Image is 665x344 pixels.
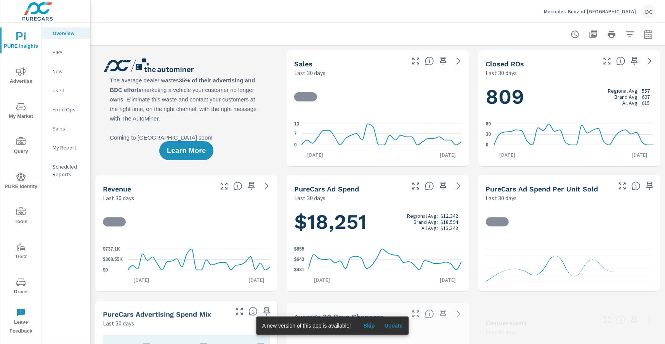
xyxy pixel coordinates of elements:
h5: PureCars Ad Spend [294,185,359,193]
a: See more details in report [644,314,656,326]
span: Leave Feedback [3,308,39,336]
button: Make Fullscreen [410,55,422,67]
a: See more details in report [452,180,465,192]
p: All Avg: [622,100,639,106]
div: Overview [42,27,90,39]
h1: $18,251 [294,209,461,235]
p: Sales [53,125,84,132]
span: Skip [360,322,378,329]
p: Regional Avg: [608,88,639,94]
p: [DATE] [494,151,521,159]
text: 0 [294,142,297,148]
p: PIPA [53,48,84,56]
text: $643 [294,257,304,262]
span: Save this to your personalized report [628,55,641,67]
div: Scheduled Reports [42,161,90,180]
p: Last 30 days [486,327,517,336]
p: [DATE] [309,276,335,284]
button: Learn More [159,141,213,160]
button: Make Fullscreen [233,305,245,318]
button: Make Fullscreen [218,180,230,192]
h5: Sales [294,60,312,68]
a: See more details in report [644,55,656,67]
span: PURE Insights [3,32,39,51]
span: A rolling 30 day total of daily Shoppers on the dealership website, averaged over the selected da... [425,309,434,318]
p: Regional Avg: [407,212,438,219]
text: $855 [294,246,304,252]
span: Driver [3,278,39,296]
a: See more details in report [452,308,465,320]
span: Number of Repair Orders Closed by the selected dealership group over the selected time range. [So... [616,56,625,66]
button: Make Fullscreen [616,180,628,192]
p: Last 30 days [103,193,134,203]
p: Last 30 days [486,193,517,203]
p: 615 [642,100,650,106]
p: All Avg: [421,225,438,231]
div: Fixed Ops [42,104,90,115]
span: Average cost of advertising per each vehicle sold at the dealer over the selected date range. The... [631,182,641,191]
button: Print Report [604,27,619,42]
p: Mercedes-Benz of [GEOGRAPHIC_DATA] [544,8,636,15]
button: Apply Filters [622,27,638,42]
p: [DATE] [435,276,461,284]
span: My Market [3,102,39,121]
p: $13,348 [441,225,458,231]
span: PURE Identity [3,172,39,191]
button: Make Fullscreen [410,180,422,192]
p: My Report [53,144,84,151]
span: Save this to your personalized report [437,55,449,67]
h5: Closed ROs [486,60,524,68]
span: Advertise [3,67,39,86]
p: Last 30 days [294,68,325,77]
text: 7 [294,131,297,136]
p: New [53,68,84,75]
p: Fixed Ops [53,106,84,113]
div: Used [42,85,90,96]
span: A new version of this app is available! [262,323,351,329]
p: [DATE] [626,151,653,159]
span: Save this to your personalized report [261,305,273,318]
span: Tools [3,207,39,226]
text: $431 [294,267,304,273]
text: $0 [103,267,108,273]
p: Last 30 days [486,68,517,77]
div: My Report [42,142,90,153]
p: [DATE] [243,276,270,284]
p: 697 [642,94,650,100]
h5: PureCars Advertising Spend Mix [103,310,211,318]
span: Total sales revenue over the selected date range. [Source: This data is sourced from the dealer’s... [233,182,242,191]
span: Save this to your personalized report [644,180,656,192]
h5: Revenue [103,185,131,193]
text: 30 [486,132,491,137]
span: Save this to your personalized report [628,314,641,326]
div: DC [642,5,656,18]
button: Make Fullscreen [410,308,422,320]
span: Update [385,322,403,329]
h5: PureCars Ad Spend Per Unit Sold [486,185,598,193]
button: Skip [357,320,381,332]
span: Query [3,137,39,156]
p: Used [53,87,84,94]
text: $368.55K [103,257,123,262]
div: PIPA [42,47,90,58]
span: This table looks at how you compare to the amount of budget you spend per channel as opposed to y... [248,307,258,316]
p: Last 30 days [103,319,134,328]
span: Tier2 [3,243,39,261]
h5: Conversions [486,319,527,327]
p: $18,594 [441,219,458,225]
div: New [42,66,90,77]
p: 557 [642,88,650,94]
button: "Export Report to PDF" [586,27,601,42]
p: Brand Avg: [614,94,639,100]
p: [DATE] [302,151,328,159]
p: Last 30 days [294,193,325,203]
p: [DATE] [435,151,461,159]
span: Total cost of media for all PureCars channels for the selected dealership group over the selected... [425,182,434,191]
span: The number of dealer-specified goals completed by a visitor. [Source: This data is provided by th... [616,315,625,325]
text: 13 [294,121,300,127]
a: See more details in report [452,55,465,67]
text: 0 [486,142,489,148]
p: Overview [53,29,84,37]
text: $737.1K [103,246,120,252]
div: nav menu [0,23,42,339]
